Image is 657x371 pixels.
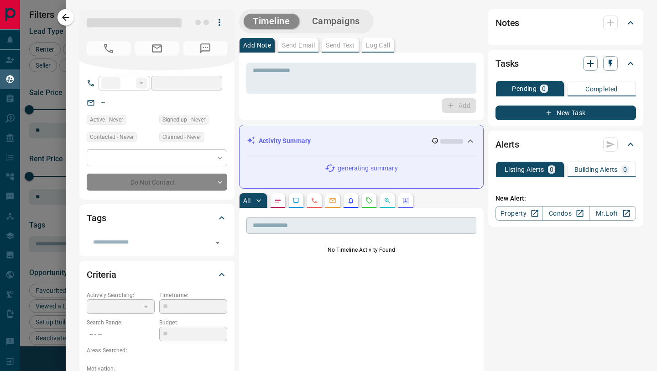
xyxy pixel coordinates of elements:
p: Add Note [243,42,271,48]
p: Listing Alerts [505,166,544,173]
p: Timeframe: [159,291,227,299]
svg: Calls [311,197,318,204]
h2: Tags [87,211,106,225]
button: Open [211,236,224,249]
div: Tags [87,207,227,229]
p: generating summary [338,164,397,173]
button: Campaigns [303,14,369,29]
p: Search Range: [87,318,155,327]
div: Alerts [495,133,636,155]
span: No Number [183,41,227,56]
p: 0 [542,85,546,92]
p: New Alert: [495,194,636,203]
svg: Listing Alerts [347,197,355,204]
svg: Emails [329,197,336,204]
p: Activity Summary [259,136,311,146]
svg: Requests [365,197,373,204]
p: All [243,197,250,204]
p: Areas Searched: [87,346,227,355]
span: No Email [135,41,179,56]
svg: Notes [274,197,282,204]
span: Contacted - Never [90,132,134,142]
svg: Agent Actions [402,197,409,204]
p: 0 [623,166,627,173]
span: Active - Never [90,115,123,124]
svg: Lead Browsing Activity [292,197,300,204]
button: Timeline [244,14,299,29]
h2: Alerts [495,137,519,152]
p: Completed [585,86,618,92]
a: Property [495,206,542,221]
div: Tasks [495,53,636,74]
p: Budget: [159,318,227,327]
button: New Task [495,106,636,120]
h2: Notes [495,16,519,30]
p: Building Alerts [574,166,618,173]
p: 0 [550,166,553,173]
h2: Tasks [495,56,519,71]
div: Notes [495,12,636,34]
svg: Opportunities [384,197,391,204]
div: Criteria [87,264,227,286]
p: No Timeline Activity Found [246,246,476,254]
span: Signed up - Never [162,115,205,124]
a: -- [101,99,105,106]
p: Actively Searching: [87,291,155,299]
span: Claimed - Never [162,132,201,142]
p: -- - -- [87,327,155,342]
span: No Number [87,41,130,56]
a: Condos [542,206,589,221]
a: Mr.Loft [589,206,636,221]
p: Pending [512,85,537,92]
div: Activity Summary [247,132,476,149]
h2: Criteria [87,267,116,282]
div: Do Not Contact [87,174,227,191]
